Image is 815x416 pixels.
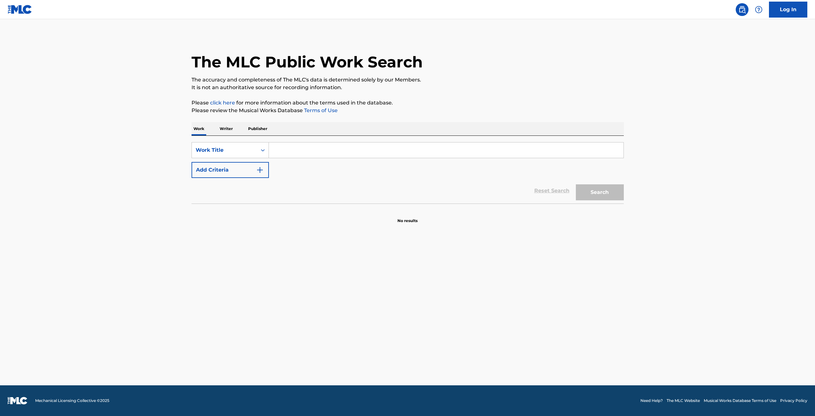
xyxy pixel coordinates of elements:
[218,122,235,135] p: Writer
[192,162,269,178] button: Add Criteria
[640,398,663,404] a: Need Help?
[755,6,763,13] img: help
[192,122,206,135] p: Work
[192,84,624,91] p: It is not an authoritative source for recording information.
[667,398,700,404] a: The MLC Website
[769,2,807,18] a: Log In
[246,122,269,135] p: Publisher
[704,398,776,404] a: Musical Works Database Terms of Use
[210,100,235,106] a: click here
[8,5,32,14] img: MLC Logo
[35,398,109,404] span: Mechanical Licensing Collective © 2025
[752,3,765,16] div: Help
[192,99,624,107] p: Please for more information about the terms used in the database.
[738,6,746,13] img: search
[192,52,423,72] h1: The MLC Public Work Search
[303,107,338,113] a: Terms of Use
[196,146,253,154] div: Work Title
[397,210,418,224] p: No results
[192,142,624,204] form: Search Form
[736,3,748,16] a: Public Search
[8,397,27,404] img: logo
[192,107,624,114] p: Please review the Musical Works Database
[192,76,624,84] p: The accuracy and completeness of The MLC's data is determined solely by our Members.
[256,166,264,174] img: 9d2ae6d4665cec9f34b9.svg
[780,398,807,404] a: Privacy Policy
